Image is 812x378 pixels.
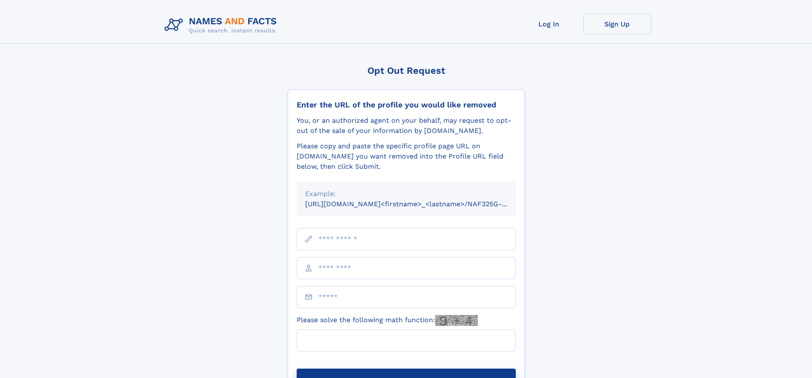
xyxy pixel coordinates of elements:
[297,315,478,326] label: Please solve the following math function:
[297,115,516,136] div: You, or an authorized agent on your behalf, may request to opt-out of the sale of your informatio...
[305,200,532,208] small: [URL][DOMAIN_NAME]<firstname>_<lastname>/NAF325G-xxxxxxxx
[515,14,583,35] a: Log In
[288,65,525,76] div: Opt Out Request
[297,141,516,172] div: Please copy and paste the specific profile page URL on [DOMAIN_NAME] you want removed into the Pr...
[161,14,284,37] img: Logo Names and Facts
[583,14,651,35] a: Sign Up
[305,189,507,199] div: Example:
[297,100,516,110] div: Enter the URL of the profile you would like removed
